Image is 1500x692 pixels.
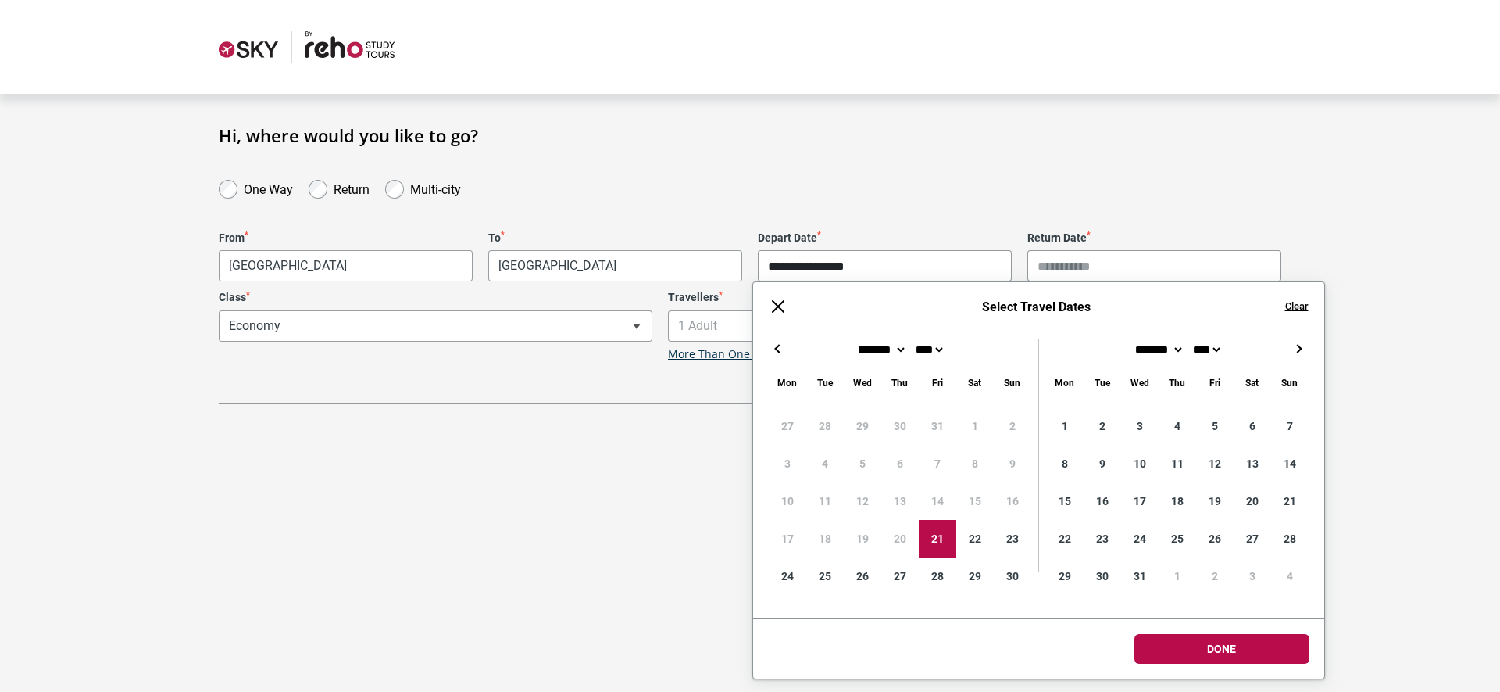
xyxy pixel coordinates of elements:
[1271,558,1309,595] div: 4
[1121,558,1159,595] div: 31
[489,251,741,281] span: Beijing, China
[1234,407,1271,445] div: 6
[1234,520,1271,558] div: 27
[1084,482,1121,520] div: 16
[668,310,1102,342] span: 1 Adult
[219,310,652,342] span: Economy
[956,520,994,558] div: 22
[994,374,1031,392] div: Sunday
[1234,445,1271,482] div: 13
[803,299,1270,314] h6: Select Travel Dates
[919,374,956,392] div: Friday
[219,291,652,304] label: Class
[844,374,881,392] div: Wednesday
[994,520,1031,558] div: 23
[1290,339,1309,358] button: →
[1285,299,1309,314] button: Clear
[1084,374,1121,392] div: Tuesday
[881,374,919,392] div: Thursday
[410,178,461,197] label: Multi-city
[1121,445,1159,482] div: 10
[769,374,806,392] div: Monday
[1027,231,1281,245] label: Return Date
[669,311,1101,341] span: 1 Adult
[1234,374,1271,392] div: Saturday
[1046,374,1084,392] div: Monday
[758,231,1012,245] label: Depart Date
[1121,374,1159,392] div: Wednesday
[1084,407,1121,445] div: 2
[244,178,293,197] label: One Way
[1196,482,1234,520] div: 19
[1196,407,1234,445] div: 5
[1084,445,1121,482] div: 9
[1196,374,1234,392] div: Friday
[219,231,473,245] label: From
[1159,520,1196,558] div: 25
[1046,445,1084,482] div: 8
[1159,482,1196,520] div: 18
[1159,558,1196,595] div: 1
[219,250,473,281] span: Melbourne, Australia
[1271,482,1309,520] div: 21
[219,125,1281,145] h1: Hi, where would you like to go?
[956,558,994,595] div: 29
[334,178,370,197] label: Return
[1121,520,1159,558] div: 24
[1234,558,1271,595] div: 3
[1121,407,1159,445] div: 3
[844,558,881,595] div: 26
[1271,445,1309,482] div: 14
[769,339,787,358] button: ←
[919,558,956,595] div: 28
[1046,558,1084,595] div: 29
[1046,407,1084,445] div: 1
[668,348,804,361] a: More Than One Traveller?
[1271,520,1309,558] div: 28
[1084,558,1121,595] div: 30
[1196,520,1234,558] div: 26
[1271,407,1309,445] div: 7
[1121,482,1159,520] div: 17
[1159,445,1196,482] div: 11
[956,374,994,392] div: Saturday
[1134,634,1309,664] button: Done
[1084,520,1121,558] div: 23
[1234,482,1271,520] div: 20
[220,311,652,341] span: Economy
[1196,558,1234,595] div: 2
[1196,445,1234,482] div: 12
[919,520,956,558] div: 21
[1046,482,1084,520] div: 15
[881,558,919,595] div: 27
[806,374,844,392] div: Tuesday
[220,251,472,281] span: Melbourne, Australia
[994,558,1031,595] div: 30
[769,558,806,595] div: 24
[488,231,742,245] label: To
[1159,407,1196,445] div: 4
[1046,520,1084,558] div: 22
[488,250,742,281] span: Beijing, China
[1159,374,1196,392] div: Thursday
[668,291,1102,304] label: Travellers
[1271,374,1309,392] div: Sunday
[806,558,844,595] div: 25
